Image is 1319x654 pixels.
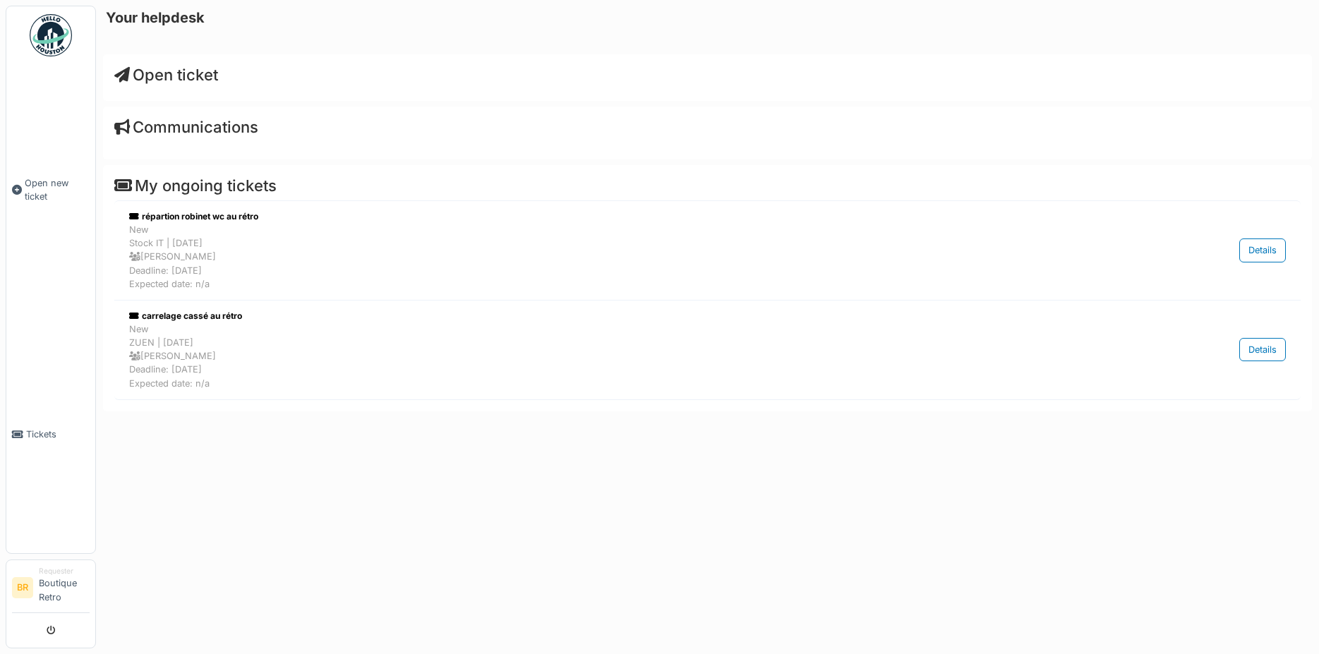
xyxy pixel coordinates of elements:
[12,577,33,598] li: BR
[129,223,1116,291] div: New Stock IT | [DATE] [PERSON_NAME] Deadline: [DATE] Expected date: n/a
[6,315,95,553] a: Tickets
[129,310,1116,322] div: carrelage cassé au rétro
[114,176,1301,195] h4: My ongoing tickets
[1239,238,1286,262] div: Details
[114,66,218,84] a: Open ticket
[12,566,90,613] a: BR RequesterBoutique Retro
[26,428,90,441] span: Tickets
[106,9,205,26] h6: Your helpdesk
[25,176,90,203] span: Open new ticket
[6,64,95,315] a: Open new ticket
[129,210,1116,223] div: répartion robinet wc au rétro
[39,566,90,576] div: Requester
[1239,338,1286,361] div: Details
[126,306,1289,394] a: carrelage cassé au rétro NewZUEN | [DATE] [PERSON_NAME]Deadline: [DATE]Expected date: n/a Details
[114,118,1301,136] h4: Communications
[126,207,1289,294] a: répartion robinet wc au rétro NewStock IT | [DATE] [PERSON_NAME]Deadline: [DATE]Expected date: n/...
[39,566,90,610] li: Boutique Retro
[129,322,1116,390] div: New ZUEN | [DATE] [PERSON_NAME] Deadline: [DATE] Expected date: n/a
[30,14,72,56] img: Badge_color-CXgf-gQk.svg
